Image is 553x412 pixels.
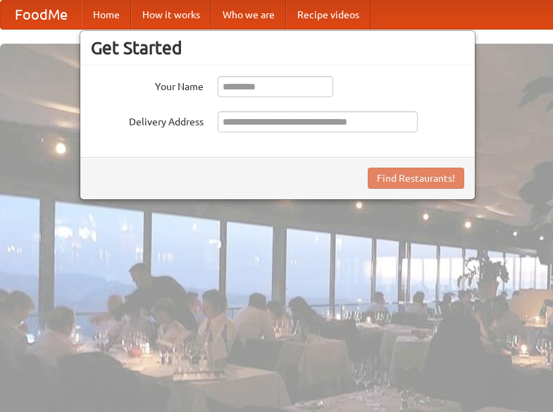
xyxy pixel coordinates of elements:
[91,76,204,94] label: Your Name
[286,1,371,29] a: Recipe videos
[91,37,464,58] h3: Get Started
[82,1,131,29] a: Home
[211,1,286,29] a: Who we are
[368,168,464,189] button: Find Restaurants!
[91,111,204,129] label: Delivery Address
[131,1,211,29] a: How it works
[1,1,82,29] a: FoodMe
